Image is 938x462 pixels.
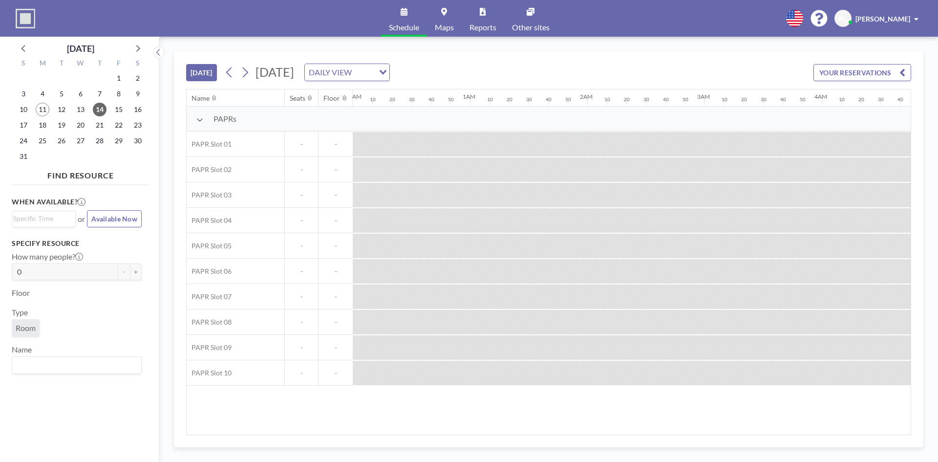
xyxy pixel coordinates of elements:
span: Monday, August 11, 2025 [36,103,49,116]
button: Available Now [87,210,142,227]
div: 40 [663,96,669,103]
span: - [285,267,318,276]
button: - [118,264,130,280]
span: PAPR Slot 10 [187,369,232,377]
div: M [33,58,52,70]
span: Schedule [389,23,419,31]
label: Floor [12,288,30,298]
span: - [319,191,353,199]
div: 30 [643,96,649,103]
div: 40 [780,96,786,103]
h4: FIND RESOURCE [12,167,149,180]
span: Friday, August 22, 2025 [112,118,126,132]
span: - [285,292,318,301]
div: 30 [878,96,884,103]
div: 10 [722,96,727,103]
input: Search for option [13,213,70,224]
div: 10 [604,96,610,103]
div: 40 [428,96,434,103]
span: Thursday, August 14, 2025 [93,103,107,116]
div: 40 [897,96,903,103]
div: Search for option [12,357,141,374]
div: 30 [526,96,532,103]
input: Search for option [13,359,136,372]
span: PAPR Slot 03 [187,191,232,199]
span: Friday, August 8, 2025 [112,87,126,101]
input: Search for option [355,66,373,79]
span: - [319,292,353,301]
span: Monday, August 18, 2025 [36,118,49,132]
div: S [14,58,33,70]
span: Wednesday, August 13, 2025 [74,103,87,116]
span: - [319,242,353,250]
div: 3AM [697,93,710,100]
span: PAPR Slot 04 [187,216,232,225]
span: Other sites [512,23,550,31]
span: Sunday, August 10, 2025 [17,103,30,116]
span: - [285,216,318,225]
div: 10 [839,96,845,103]
label: Type [12,308,28,317]
div: 20 [624,96,630,103]
span: Tuesday, August 5, 2025 [55,87,68,101]
div: 20 [507,96,512,103]
span: [PERSON_NAME] [855,15,910,23]
span: Saturday, August 23, 2025 [131,118,145,132]
span: Room [16,323,36,333]
span: - [285,191,318,199]
span: [DATE] [256,65,294,79]
div: Seats [290,94,305,103]
span: - [319,369,353,377]
span: KL [839,14,847,23]
span: - [319,343,353,352]
div: [DATE] [67,42,94,55]
div: S [128,58,147,70]
div: Floor [323,94,340,103]
span: Monday, August 4, 2025 [36,87,49,101]
div: 30 [761,96,767,103]
div: 20 [858,96,864,103]
span: Tuesday, August 19, 2025 [55,118,68,132]
div: 20 [389,96,395,103]
span: Reports [469,23,496,31]
span: Saturday, August 9, 2025 [131,87,145,101]
div: Search for option [12,211,75,226]
h3: Specify resource [12,239,142,248]
span: Thursday, August 28, 2025 [93,134,107,148]
span: PAPRs [213,114,236,124]
span: Friday, August 1, 2025 [112,71,126,85]
span: Maps [435,23,454,31]
span: Monday, August 25, 2025 [36,134,49,148]
span: PAPR Slot 06 [187,267,232,276]
div: 2AM [580,93,593,100]
span: Sunday, August 31, 2025 [17,150,30,163]
span: PAPR Slot 07 [187,292,232,301]
span: Sunday, August 3, 2025 [17,87,30,101]
span: DAILY VIEW [307,66,354,79]
span: - [319,165,353,174]
img: organization-logo [16,9,35,28]
span: PAPR Slot 09 [187,343,232,352]
div: 1AM [463,93,475,100]
div: 12AM [345,93,362,100]
span: PAPR Slot 02 [187,165,232,174]
span: Sunday, August 24, 2025 [17,134,30,148]
div: F [109,58,128,70]
span: PAPR Slot 01 [187,140,232,149]
span: Thursday, August 21, 2025 [93,118,107,132]
span: - [285,140,318,149]
span: Saturday, August 30, 2025 [131,134,145,148]
button: [DATE] [186,64,217,81]
span: - [319,140,353,149]
span: Tuesday, August 12, 2025 [55,103,68,116]
span: - [319,267,353,276]
span: Saturday, August 2, 2025 [131,71,145,85]
div: 10 [487,96,493,103]
div: 50 [682,96,688,103]
div: 4AM [814,93,827,100]
span: Wednesday, August 27, 2025 [74,134,87,148]
div: 30 [409,96,415,103]
span: Thursday, August 7, 2025 [93,87,107,101]
span: - [319,216,353,225]
span: PAPR Slot 05 [187,242,232,250]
